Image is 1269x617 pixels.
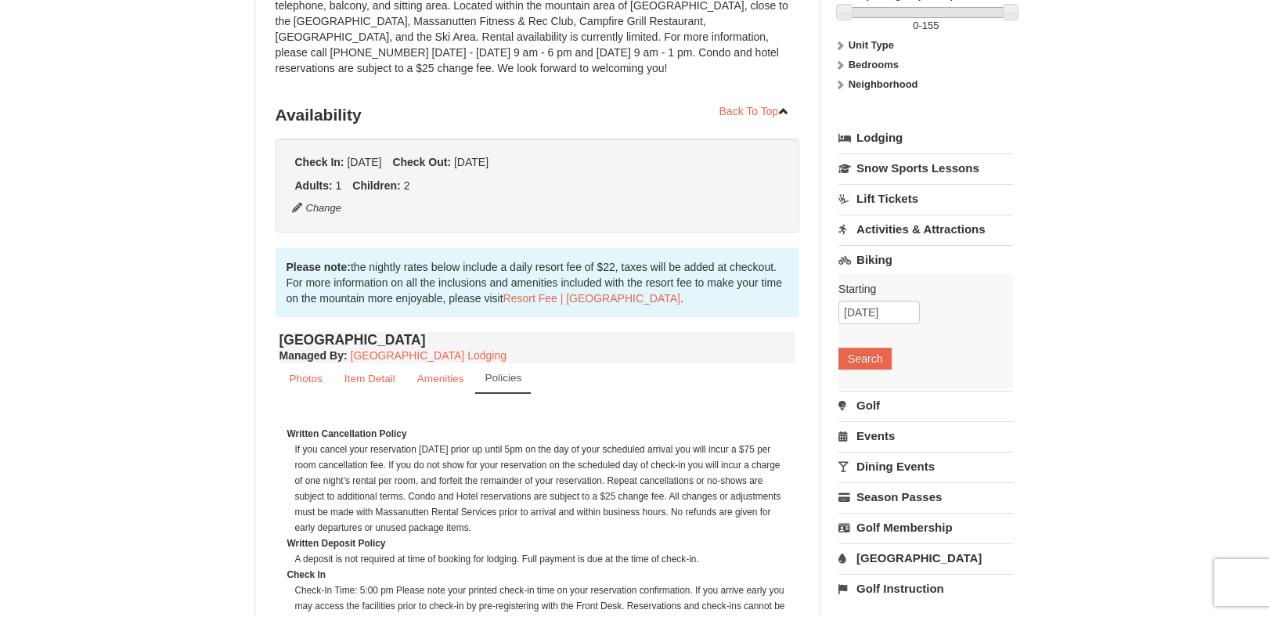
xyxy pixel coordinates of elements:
dt: Written Deposit Policy [287,536,788,551]
button: Search [838,348,892,370]
a: Back To Top [709,99,800,123]
h4: [GEOGRAPHIC_DATA] [279,332,796,348]
a: Events [838,421,1013,450]
a: Biking [838,245,1013,274]
a: Lodging [838,124,1013,152]
a: Golf Instruction [838,574,1013,603]
strong: : [279,349,348,362]
small: Policies [485,372,521,384]
small: Item Detail [344,373,395,384]
h3: Availability [276,99,800,131]
small: Amenities [417,373,464,384]
strong: Adults: [295,179,333,192]
span: 155 [922,20,939,31]
span: Managed By [279,349,344,362]
div: the nightly rates below include a daily resort fee of $22, taxes will be added at checkout. For m... [276,248,800,317]
a: Amenities [407,363,474,394]
label: Starting [838,281,1001,297]
a: [GEOGRAPHIC_DATA] Lodging [351,349,507,362]
strong: Neighborhood [849,78,918,90]
strong: Children: [352,179,400,192]
span: 0 [913,20,918,31]
a: Activities & Attractions [838,215,1013,244]
button: Change [291,200,343,217]
dd: If you cancel your reservation [DATE] prior up until 5pm on the day of your scheduled arrival you... [295,442,788,536]
dt: Written Cancellation Policy [287,426,788,442]
a: Resort Fee | [GEOGRAPHIC_DATA] [503,292,680,305]
span: 1 [336,179,342,192]
dd: A deposit is not required at time of booking for lodging. Full payment is due at the time of chec... [295,551,788,567]
span: [DATE] [454,156,488,168]
a: Item Detail [334,363,406,394]
a: Season Passes [838,482,1013,511]
a: Policies [475,363,531,394]
a: Golf [838,391,1013,420]
a: Lift Tickets [838,184,1013,213]
strong: Unit Type [849,39,894,51]
a: Snow Sports Lessons [838,153,1013,182]
a: Photos [279,363,333,394]
span: 2 [404,179,410,192]
label: - [838,18,1013,34]
dt: Check In [287,567,788,583]
a: Dining Events [838,452,1013,481]
a: [GEOGRAPHIC_DATA] [838,543,1013,572]
a: Golf Membership [838,513,1013,542]
strong: Check Out: [392,156,451,168]
strong: Bedrooms [849,59,899,70]
small: Photos [290,373,323,384]
span: [DATE] [347,156,381,168]
strong: Check In: [295,156,344,168]
strong: Please note: [287,261,351,273]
